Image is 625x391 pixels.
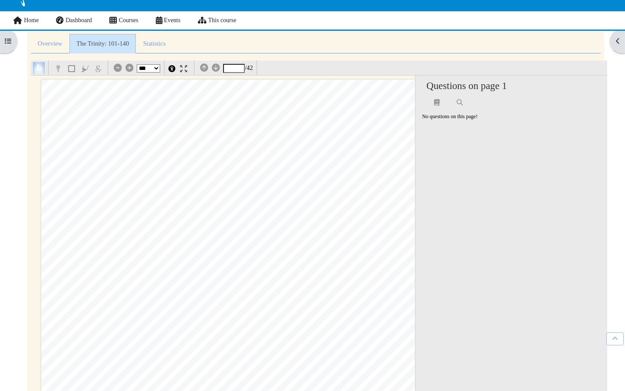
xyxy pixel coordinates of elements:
h4: Questions on page 1 [426,80,596,92]
a: Courses [101,11,147,30]
div: No questions on this page! [422,113,601,120]
nav: Site links [13,11,236,30]
a: The Trinity: 101-140 [69,34,136,53]
a: Events [147,11,189,30]
button: Add a Rectangle in the document and write a comment. [66,62,77,74]
button: Add a pin in the document and write a comment. [53,62,64,74]
span: Dashboard [66,17,92,23]
img: Strikeout text and add a comment. [95,65,102,72]
button: Highlight text and add a comment. [79,62,91,74]
a: This course [189,11,245,30]
a: Statistics [136,34,173,53]
img: Add a pin in the document and write a comment. [55,65,62,72]
img: Add a Rectangle in the document and write a comment. [68,65,75,72]
span: Home [24,17,39,23]
a: Home [4,11,47,30]
i: Show all questions in this document [433,99,441,106]
i: Search [456,99,464,106]
a: Fullscreen [180,64,191,71]
span: This course [208,17,237,23]
span: Number of pages [247,64,253,71]
span: Courses [119,17,138,23]
span: / [198,62,253,74]
img: Highlight text and add a comment. [82,65,89,72]
span: Events [164,17,181,23]
a: Overview [31,34,69,53]
button: Cursor [33,62,45,74]
img: Hide Annotations [168,65,175,72]
img: Fullscreen [180,65,187,72]
a: Hide Annotations [168,64,179,71]
button: Strikeout text and add a comment. [92,62,104,74]
a: Dashboard [47,11,100,30]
